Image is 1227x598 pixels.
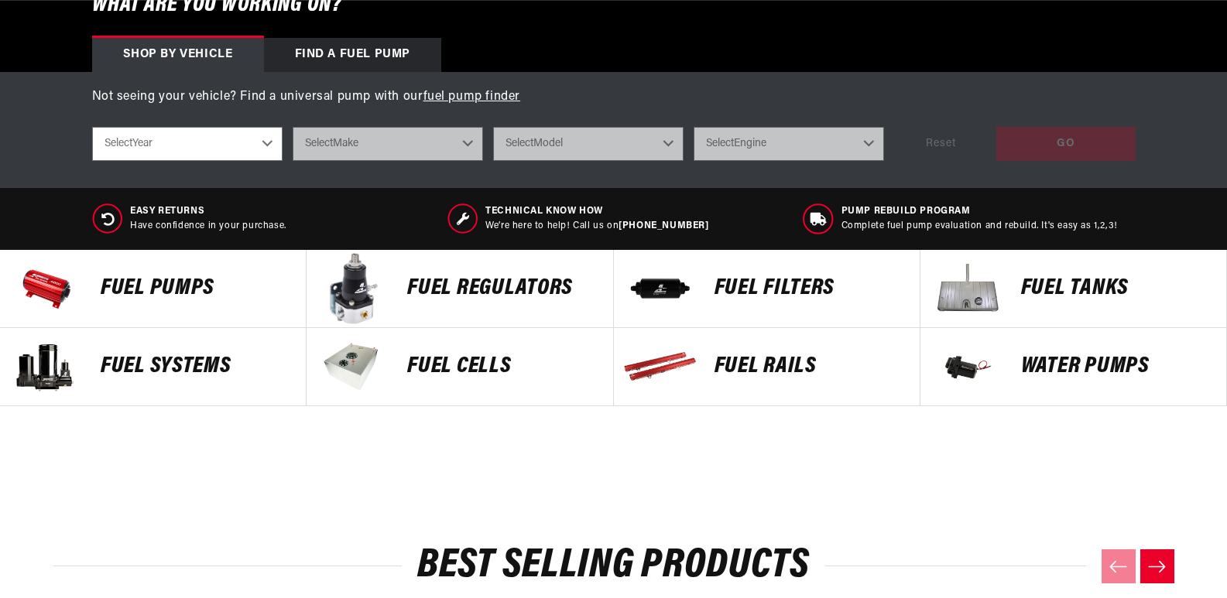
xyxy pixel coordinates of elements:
p: Fuel Tanks [1021,277,1211,300]
a: FUEL Rails FUEL Rails [614,328,920,406]
img: Fuel Tanks [928,250,1006,327]
img: FUEL Cells [314,328,392,405]
img: FUEL FILTERS [622,250,699,327]
p: FUEL FILTERS [715,277,904,300]
p: Not seeing your vehicle? Find a universal pump with our [92,87,1136,108]
img: Fuel Pumps [8,250,85,327]
span: Pump Rebuild program [841,205,1118,218]
a: FUEL FILTERS FUEL FILTERS [614,250,920,328]
a: Water Pumps Water Pumps [920,328,1227,406]
select: Model [493,127,684,161]
a: FUEL REGULATORS FUEL REGULATORS [307,250,613,328]
span: Easy Returns [130,205,286,218]
p: We’re here to help! Call us on [485,220,708,233]
p: FUEL REGULATORS [407,277,597,300]
p: Complete fuel pump evaluation and rebuild. It's easy as 1,2,3! [841,220,1118,233]
select: Engine [694,127,884,161]
p: FUEL Cells [407,355,597,378]
button: Previous slide [1102,549,1136,583]
a: Fuel Tanks Fuel Tanks [920,250,1227,328]
div: Shop by vehicle [92,38,264,72]
img: Fuel Systems [8,328,85,405]
span: Technical Know How [485,205,708,218]
img: FUEL Rails [622,328,699,405]
a: [PHONE_NUMBER] [619,221,708,231]
button: Next slide [1140,549,1174,583]
img: Water Pumps [928,328,1006,405]
a: fuel pump finder [423,91,521,103]
h2: Best Selling Products [53,548,1174,584]
p: Fuel Systems [101,355,290,378]
p: Have confidence in your purchase. [130,220,286,233]
p: FUEL Rails [715,355,904,378]
select: Make [293,127,483,161]
select: Year [92,127,283,161]
a: FUEL Cells FUEL Cells [307,328,613,406]
p: Fuel Pumps [101,277,290,300]
img: FUEL REGULATORS [314,250,392,327]
p: Water Pumps [1021,355,1211,378]
div: Find a Fuel Pump [264,38,442,72]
